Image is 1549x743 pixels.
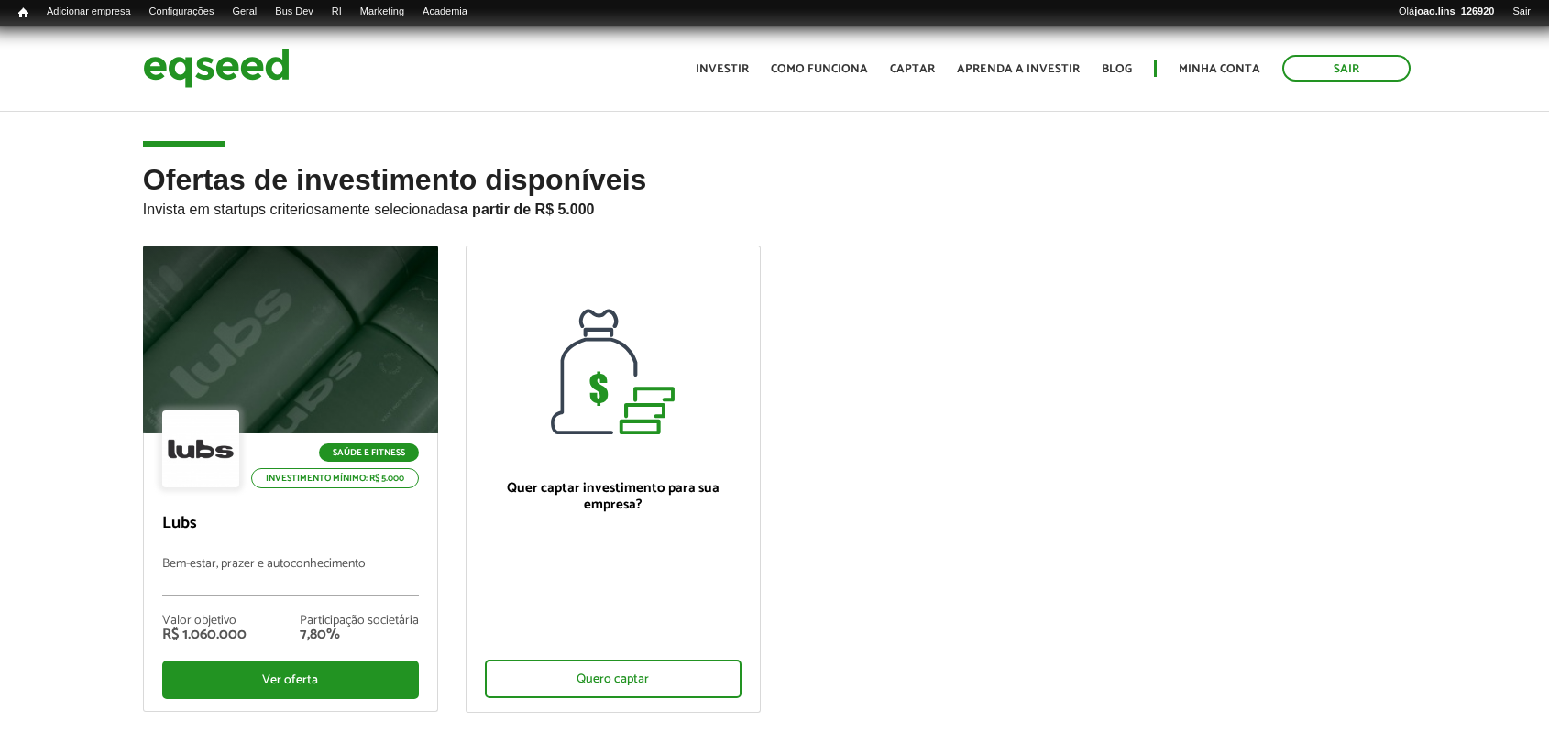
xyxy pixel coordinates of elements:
p: Lubs [162,514,419,534]
a: Geral [223,5,266,19]
strong: joao.lins_126920 [1414,5,1494,16]
a: Como funciona [771,63,868,75]
a: Blog [1102,63,1132,75]
a: Início [9,5,38,22]
p: Invista em startups criteriosamente selecionadas [143,196,1406,218]
a: Olájoao.lins_126920 [1390,5,1503,19]
div: Participação societária [300,615,419,628]
h2: Ofertas de investimento disponíveis [143,164,1406,246]
div: Ver oferta [162,661,419,699]
a: Sair [1282,55,1411,82]
a: RI [323,5,351,19]
a: Saúde e Fitness Investimento mínimo: R$ 5.000 Lubs Bem-estar, prazer e autoconhecimento Valor obj... [143,246,438,712]
a: Aprenda a investir [957,63,1080,75]
p: Investimento mínimo: R$ 5.000 [251,468,419,488]
a: Minha conta [1179,63,1260,75]
a: Academia [413,5,477,19]
div: Valor objetivo [162,615,247,628]
div: Quero captar [485,660,742,698]
a: Investir [696,63,749,75]
a: Configurações [140,5,224,19]
a: Marketing [351,5,413,19]
div: 7,80% [300,628,419,642]
strong: a partir de R$ 5.000 [460,202,595,217]
a: Bus Dev [266,5,323,19]
a: Quer captar investimento para sua empresa? Quero captar [466,246,761,713]
p: Saúde e Fitness [319,443,419,462]
a: Captar [890,63,935,75]
img: EqSeed [143,44,290,93]
a: Adicionar empresa [38,5,140,19]
a: Sair [1503,5,1540,19]
p: Quer captar investimento para sua empresa? [485,480,742,513]
div: R$ 1.060.000 [162,628,247,642]
span: Início [18,6,28,19]
p: Bem-estar, prazer e autoconhecimento [162,557,419,596]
